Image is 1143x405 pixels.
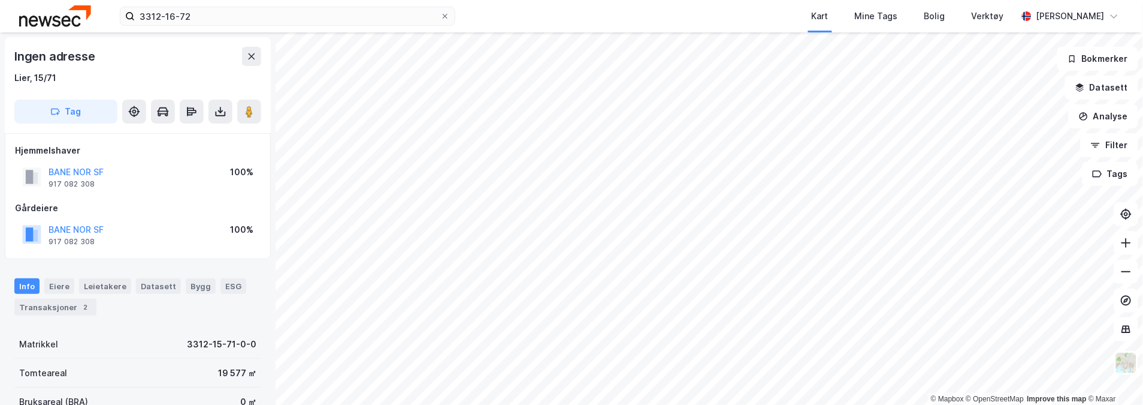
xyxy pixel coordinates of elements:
div: Matrikkel [19,337,58,352]
div: Tomteareal [19,366,67,380]
a: Mapbox [931,395,964,403]
img: newsec-logo.f6e21ccffca1b3a03d2d.png [19,5,91,26]
button: Filter [1081,133,1138,157]
button: Tag [14,100,117,124]
div: Eiere [44,278,74,294]
div: 100% [230,165,253,179]
div: Kontrollprogram for chat [1083,347,1143,405]
button: Analyse [1069,104,1138,128]
div: [PERSON_NAME] [1036,9,1105,23]
iframe: Chat Widget [1083,347,1143,405]
div: Mine Tags [855,9,898,23]
div: 3312-15-71-0-0 [187,337,256,352]
div: Info [14,278,40,294]
button: Bokmerker [1057,47,1138,71]
div: Gårdeiere [15,201,261,215]
input: Søk på adresse, matrikkel, gårdeiere, leietakere eller personer [135,7,440,25]
div: 917 082 308 [49,237,95,247]
div: Bolig [924,9,945,23]
div: ESG [220,278,246,294]
button: Tags [1082,162,1138,186]
button: Datasett [1065,76,1138,100]
div: Kart [812,9,828,23]
div: Bygg [186,278,216,294]
div: 2 [80,301,92,313]
div: Verktøy [972,9,1004,23]
div: 100% [230,223,253,237]
div: Datasett [136,278,181,294]
div: 19 577 ㎡ [218,366,256,380]
a: OpenStreetMap [966,395,1024,403]
div: Hjemmelshaver [15,143,261,158]
a: Improve this map [1027,395,1087,403]
div: Transaksjoner [14,299,96,316]
div: Lier, 15/71 [14,71,56,85]
div: 917 082 308 [49,179,95,189]
div: Ingen adresse [14,47,97,66]
div: Leietakere [79,278,131,294]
